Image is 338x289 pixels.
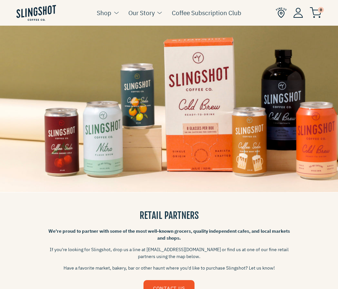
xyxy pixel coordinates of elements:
a: Our Story [128,8,155,18]
img: cart [310,7,322,18]
h3: RETAIL PARTNERS [47,209,291,222]
p: If you're looking for Slingshot, drop us a line at [EMAIL_ADDRESS][DOMAIN_NAME] or find us at one... [47,246,291,260]
strong: We're proud to partner with some of the most well-known grocers, quality independent cafes, and l... [48,228,290,241]
span: 0 [318,7,324,13]
p: Have a favorite market, bakery, bar or other haunt where you'd like to purchase Slingshot? Let us... [47,265,291,272]
a: Shop [97,8,111,18]
a: 0 [310,9,322,16]
a: Coffee Subscription Club [172,8,241,18]
img: Account [293,8,303,18]
img: Find Us [276,7,287,18]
